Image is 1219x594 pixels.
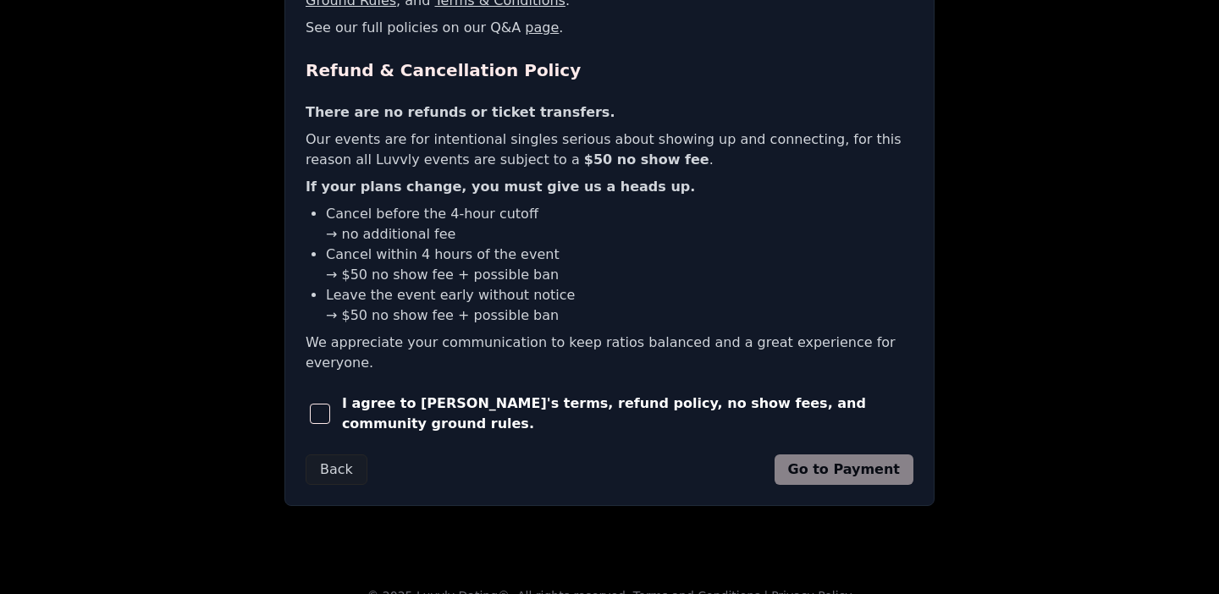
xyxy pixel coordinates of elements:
[326,245,913,285] li: Cancel within 4 hours of the event → $50 no show fee + possible ban
[584,151,709,168] b: $50 no show fee
[306,58,913,82] h2: Refund & Cancellation Policy
[306,18,913,38] p: See our full policies on our Q&A .
[306,129,913,170] p: Our events are for intentional singles serious about showing up and connecting, for this reason a...
[326,204,913,245] li: Cancel before the 4-hour cutoff → no additional fee
[306,333,913,373] p: We appreciate your communication to keep ratios balanced and a great experience for everyone.
[306,177,913,197] p: If your plans change, you must give us a heads up.
[306,454,367,485] button: Back
[306,102,913,123] p: There are no refunds or ticket transfers.
[326,285,913,326] li: Leave the event early without notice → $50 no show fee + possible ban
[342,393,913,434] span: I agree to [PERSON_NAME]'s terms, refund policy, no show fees, and community ground rules.
[525,19,559,36] a: page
